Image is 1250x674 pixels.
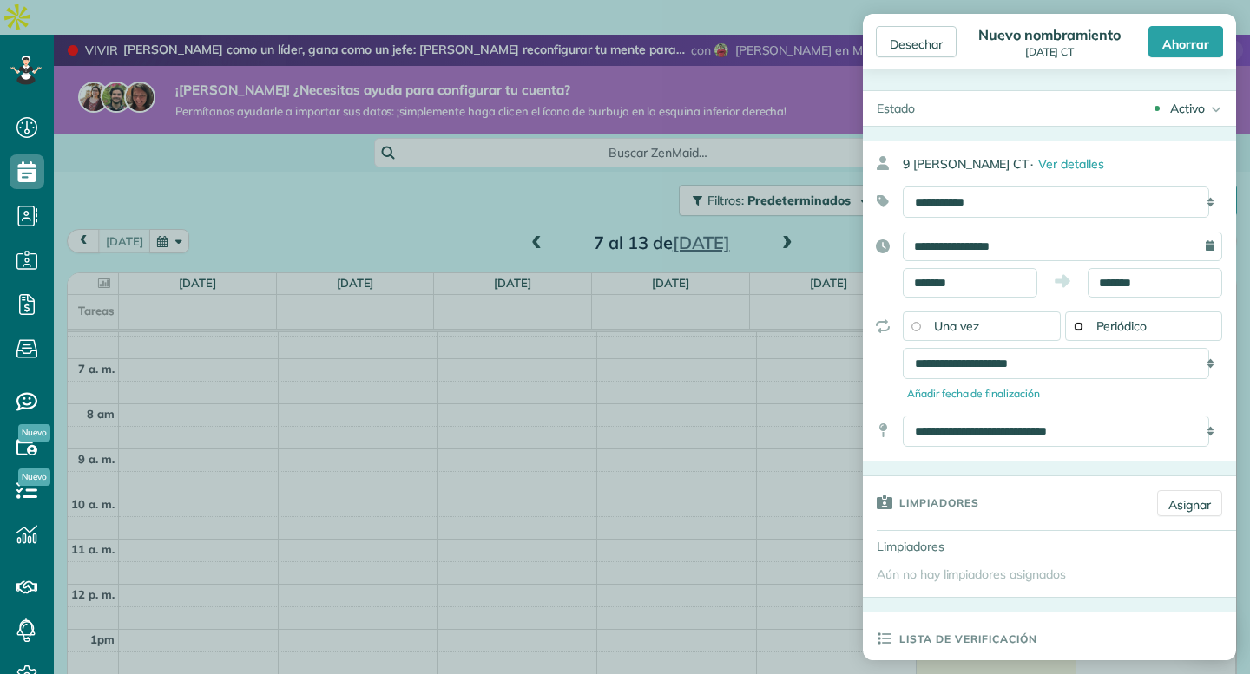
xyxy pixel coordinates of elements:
[1170,101,1205,116] font: Activo
[978,26,1120,43] font: Nuevo nombramiento
[1030,156,1033,172] font: ·
[1025,45,1075,58] font: [DATE] CT
[903,156,1029,172] font: 9 [PERSON_NAME] CT
[22,471,47,482] font: Nuevo
[877,566,1066,582] font: Aún no hay limpiadores asignados
[934,318,979,334] font: Una vez
[1074,322,1082,330] input: Periódico
[1157,490,1222,516] a: Asignar
[911,322,920,330] input: Una vez
[877,539,944,554] font: Limpiadores
[1038,156,1104,172] font: Ver detalles
[1162,36,1209,51] font: Ahorrar
[899,496,979,509] font: Limpiadores
[907,387,1040,400] font: Añadir fecha de finalización
[1168,497,1211,513] font: Asignar
[1096,318,1148,334] font: Periódico
[877,101,915,116] font: Estado
[890,36,943,51] font: Desechar
[899,632,1037,645] font: Lista de verificación
[22,427,47,438] font: Nuevo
